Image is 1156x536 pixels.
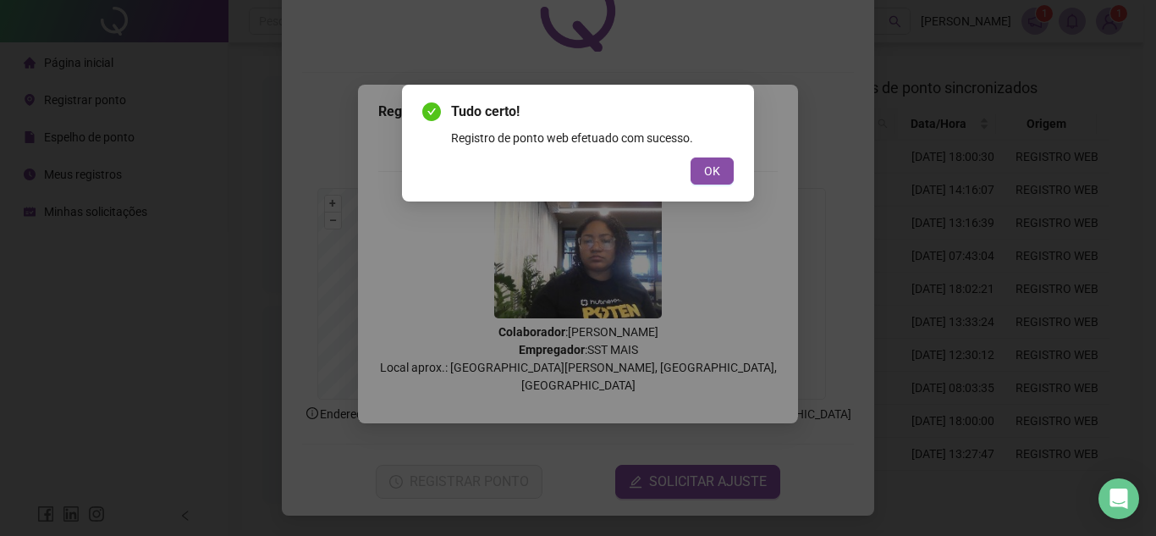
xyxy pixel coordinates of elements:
[704,162,720,180] span: OK
[451,102,734,122] span: Tudo certo!
[451,129,734,147] div: Registro de ponto web efetuado com sucesso.
[422,102,441,121] span: check-circle
[691,157,734,185] button: OK
[1098,478,1139,519] div: Open Intercom Messenger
